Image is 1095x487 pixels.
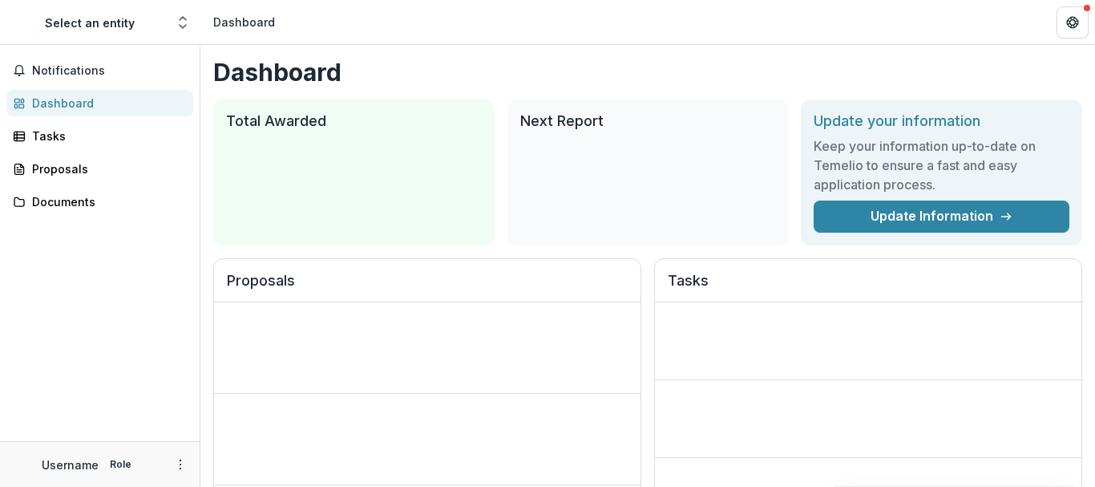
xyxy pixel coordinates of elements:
h3: Keep your information up-to-date on Temelio to ensure a fast and easy application process. [814,136,1069,194]
button: Notifications [6,58,193,83]
button: Get Help [1057,6,1089,39]
h2: Update your information [814,112,1069,130]
nav: breadcrumb [207,10,281,34]
a: Dashboard [6,90,193,116]
a: Documents [6,189,193,215]
div: Select an entity [45,14,135,31]
div: Documents [32,193,180,210]
h2: Tasks [668,272,1069,302]
button: More [171,455,190,474]
div: Proposals [32,160,180,177]
div: Tasks [32,128,180,144]
h2: Next Report [520,112,776,130]
button: Open entity switcher [172,6,194,39]
p: Username [42,457,99,473]
div: Dashboard [213,14,275,30]
h2: Proposals [227,272,628,302]
span: Notifications [32,64,187,78]
h1: Dashboard [213,58,1082,87]
h2: Total Awarded [226,112,482,130]
a: Proposals [6,156,193,182]
a: Update Information [814,201,1069,233]
a: Tasks [6,123,193,149]
div: Dashboard [32,95,180,112]
p: Role [105,457,136,472]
